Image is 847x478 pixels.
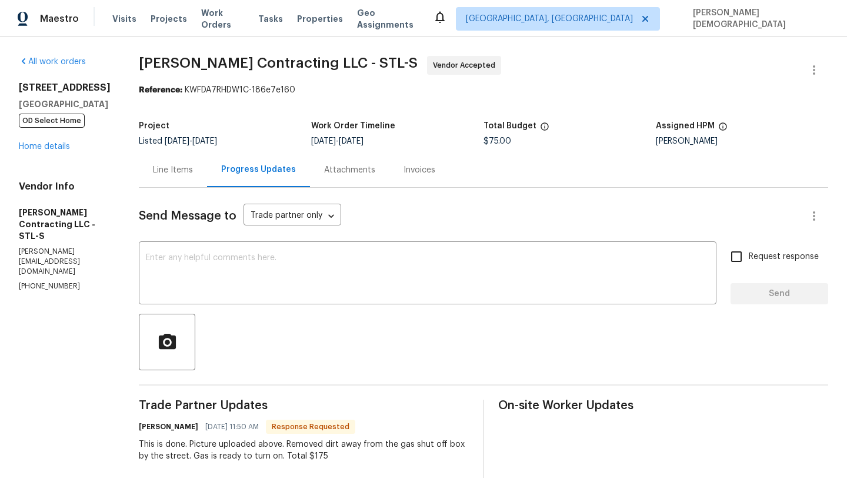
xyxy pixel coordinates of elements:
div: Progress Updates [221,164,296,175]
span: Tasks [258,15,283,23]
div: [PERSON_NAME] [656,137,828,145]
h5: [PERSON_NAME] Contracting LLC - STL-S [19,207,111,242]
h2: [STREET_ADDRESS] [19,82,111,94]
h5: Total Budget [483,122,536,130]
span: OD Select Home [19,114,85,128]
a: Home details [19,142,70,151]
h5: Project [139,122,169,130]
span: [PERSON_NAME] Contracting LLC - STL-S [139,56,418,70]
h5: Assigned HPM [656,122,715,130]
span: [DATE] 11:50 AM [205,421,259,433]
span: Listed [139,137,217,145]
div: Trade partner only [244,207,341,226]
div: KWFDA7RHDW1C-186e7e160 [139,84,828,96]
p: [PERSON_NAME][EMAIL_ADDRESS][DOMAIN_NAME] [19,247,111,277]
span: The total cost of line items that have been proposed by Opendoor. This sum includes line items th... [540,122,549,137]
span: [DATE] [311,137,336,145]
div: Invoices [404,164,435,176]
span: Send Message to [139,210,236,222]
p: [PHONE_NUMBER] [19,281,111,291]
h5: [GEOGRAPHIC_DATA] [19,98,111,110]
span: Trade Partner Updates [139,400,469,411]
span: [DATE] [165,137,189,145]
span: Visits [112,13,136,25]
span: Vendor Accepted [433,59,500,71]
span: - [165,137,217,145]
span: Projects [151,13,187,25]
b: Reference: [139,86,182,94]
span: The hpm assigned to this work order. [718,122,728,137]
span: [PERSON_NAME][DEMOGRAPHIC_DATA] [688,7,829,31]
span: Geo Assignments [357,7,419,31]
div: Line Items [153,164,193,176]
h4: Vendor Info [19,181,111,192]
h6: [PERSON_NAME] [139,421,198,433]
h5: Work Order Timeline [311,122,395,130]
a: All work orders [19,58,86,66]
span: Properties [297,13,343,25]
div: Attachments [324,164,375,176]
span: [GEOGRAPHIC_DATA], [GEOGRAPHIC_DATA] [466,13,633,25]
span: Maestro [40,13,79,25]
span: Response Requested [267,421,354,433]
span: On-site Worker Updates [498,400,828,411]
span: Work Orders [201,7,244,31]
span: [DATE] [339,137,364,145]
span: Request response [749,251,819,263]
span: - [311,137,364,145]
span: [DATE] [192,137,217,145]
div: This is done. Picture uploaded above. Removed dirt away from the gas shut off box by the street. ... [139,439,469,462]
span: $75.00 [483,137,511,145]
